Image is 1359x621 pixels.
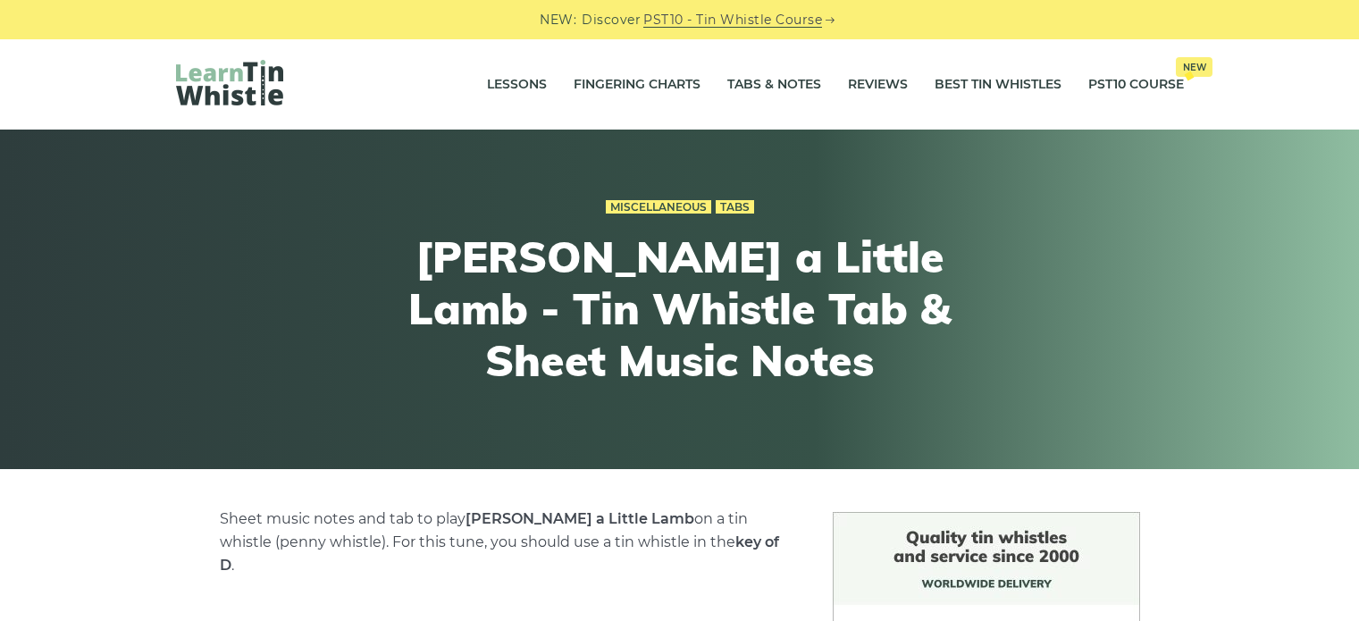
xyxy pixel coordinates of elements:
[220,508,790,577] p: Sheet music notes and tab to play on a tin whistle (penny whistle). For this tune, you should use...
[351,231,1009,386] h1: [PERSON_NAME] a Little Lamb - Tin Whistle Tab & Sheet Music Notes
[606,200,711,214] a: Miscellaneous
[727,63,821,107] a: Tabs & Notes
[574,63,700,107] a: Fingering Charts
[487,63,547,107] a: Lessons
[220,533,779,574] strong: key of D
[716,200,754,214] a: Tabs
[848,63,908,107] a: Reviews
[1088,63,1184,107] a: PST10 CourseNew
[176,60,283,105] img: LearnTinWhistle.com
[466,510,694,527] strong: [PERSON_NAME] a Little Lamb
[935,63,1061,107] a: Best Tin Whistles
[1176,57,1212,77] span: New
